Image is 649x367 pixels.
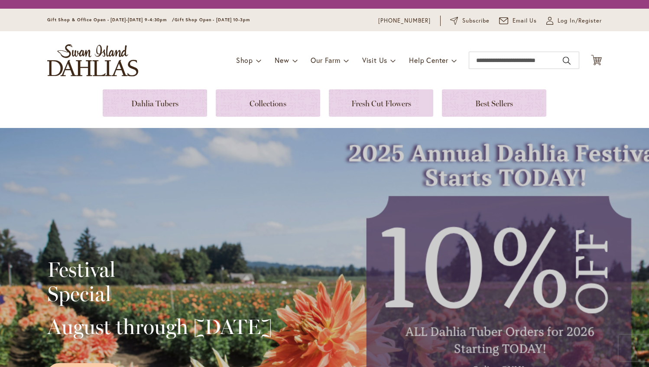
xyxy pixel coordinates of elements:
span: Shop [236,56,253,65]
h2: August through [DATE] [47,315,272,339]
h2: Festival Special [47,257,272,306]
a: store logo [47,44,138,76]
a: Email Us [499,16,537,25]
span: Help Center [409,56,448,65]
span: New [275,56,289,65]
span: Visit Us [362,56,387,65]
span: Log In/Register [558,16,602,25]
span: Subscribe [462,16,490,25]
span: Gift Shop & Office Open - [DATE]-[DATE] 9-4:30pm / [47,17,175,23]
span: Gift Shop Open - [DATE] 10-3pm [175,17,250,23]
a: [PHONE_NUMBER] [378,16,431,25]
a: Subscribe [450,16,490,25]
span: Our Farm [311,56,340,65]
span: Email Us [513,16,537,25]
button: Search [563,54,571,68]
a: Log In/Register [546,16,602,25]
